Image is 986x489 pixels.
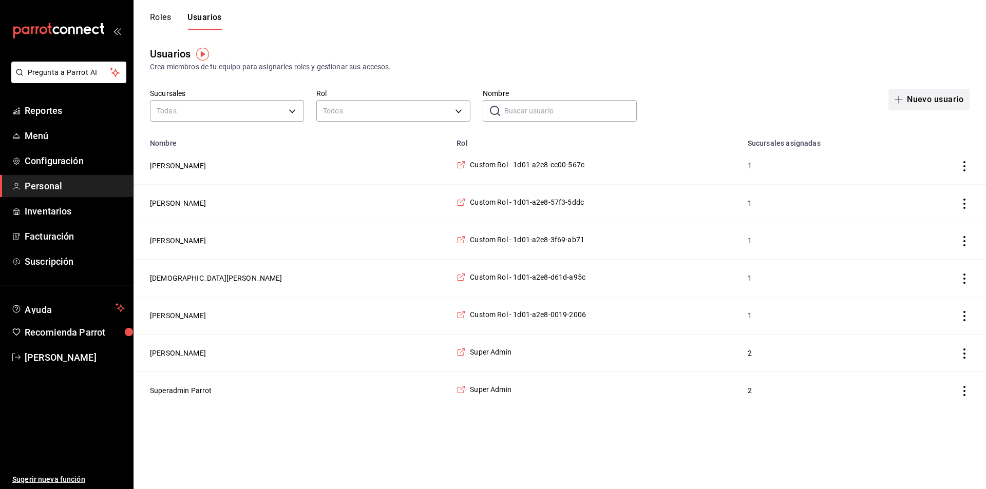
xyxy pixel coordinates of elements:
span: Reportes [25,104,125,118]
a: Custom Rol - 1d01-a2e8-57f3-5ddc [457,197,584,207]
span: Custom Rol - 1d01-a2e8-cc00-567c [470,160,584,170]
label: Nombre [483,90,637,97]
span: 2 [748,348,897,358]
button: Superadmin Parrot [150,385,212,396]
span: 1 [748,236,897,246]
span: Custom Rol - 1d01-a2e8-d61d-a95c [470,272,585,282]
span: Facturación [25,229,125,243]
a: Custom Rol - 1d01-a2e8-d61d-a95c [457,272,585,282]
button: [PERSON_NAME] [150,310,206,321]
span: Suscripción [25,255,125,268]
span: [PERSON_NAME] [25,350,125,364]
span: Inventarios [25,204,125,218]
button: actions [959,236,970,246]
label: Rol [316,90,470,97]
th: Rol [450,133,741,147]
span: Ayuda [25,302,111,314]
div: Todos [316,100,470,122]
span: 1 [748,273,897,283]
span: Pregunta a Parrot AI [28,67,110,78]
div: Crea miembros de tu equipo para asignarles roles y gestionar sus accesos. [150,62,970,72]
button: actions [959,199,970,209]
button: actions [959,273,970,284]
button: actions [959,386,970,396]
button: actions [959,311,970,321]
button: [PERSON_NAME] [150,348,206,358]
div: Usuarios [150,46,191,62]
span: Custom Rol - 1d01-a2e8-57f3-5ddc [470,197,584,207]
span: 1 [748,161,897,171]
a: Custom Rol - 1d01-a2e8-0019-2006 [457,309,586,320]
span: Personal [25,179,125,193]
button: [DEMOGRAPHIC_DATA][PERSON_NAME] [150,273,282,283]
span: 1 [748,198,897,208]
button: open_drawer_menu [113,27,121,35]
span: Super Admin [470,384,511,395]
button: Nuevo usuario [888,89,970,110]
span: Custom Rol - 1d01-a2e8-3f69-ab71 [470,234,584,245]
a: Custom Rol - 1d01-a2e8-cc00-567c [457,160,584,170]
a: Custom Rol - 1d01-a2e8-3f69-ab71 [457,234,584,245]
span: Configuración [25,154,125,168]
span: Super Admin [470,347,511,357]
div: navigation tabs [150,12,222,30]
button: actions [959,348,970,359]
span: Sugerir nueva función [12,474,125,485]
th: Nombre [134,133,450,147]
th: Sucursales asignadas [742,133,909,147]
a: Super Admin [457,347,511,357]
input: Buscar usuario [504,101,637,121]
button: actions [959,161,970,171]
span: 1 [748,310,897,321]
button: [PERSON_NAME] [150,236,206,246]
img: Tooltip marker [196,48,209,61]
span: Custom Rol - 1d01-a2e8-0019-2006 [470,309,586,320]
span: 2 [748,385,897,396]
table: employeesTable [134,133,986,409]
button: Roles [150,12,171,30]
div: Todas [150,100,304,122]
button: Usuarios [187,12,222,30]
button: [PERSON_NAME] [150,161,206,171]
a: Pregunta a Parrot AI [7,74,126,85]
button: Pregunta a Parrot AI [11,62,126,83]
button: [PERSON_NAME] [150,198,206,208]
span: Menú [25,129,125,143]
label: Sucursales [150,90,304,97]
a: Super Admin [457,384,511,395]
span: Recomienda Parrot [25,325,125,339]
